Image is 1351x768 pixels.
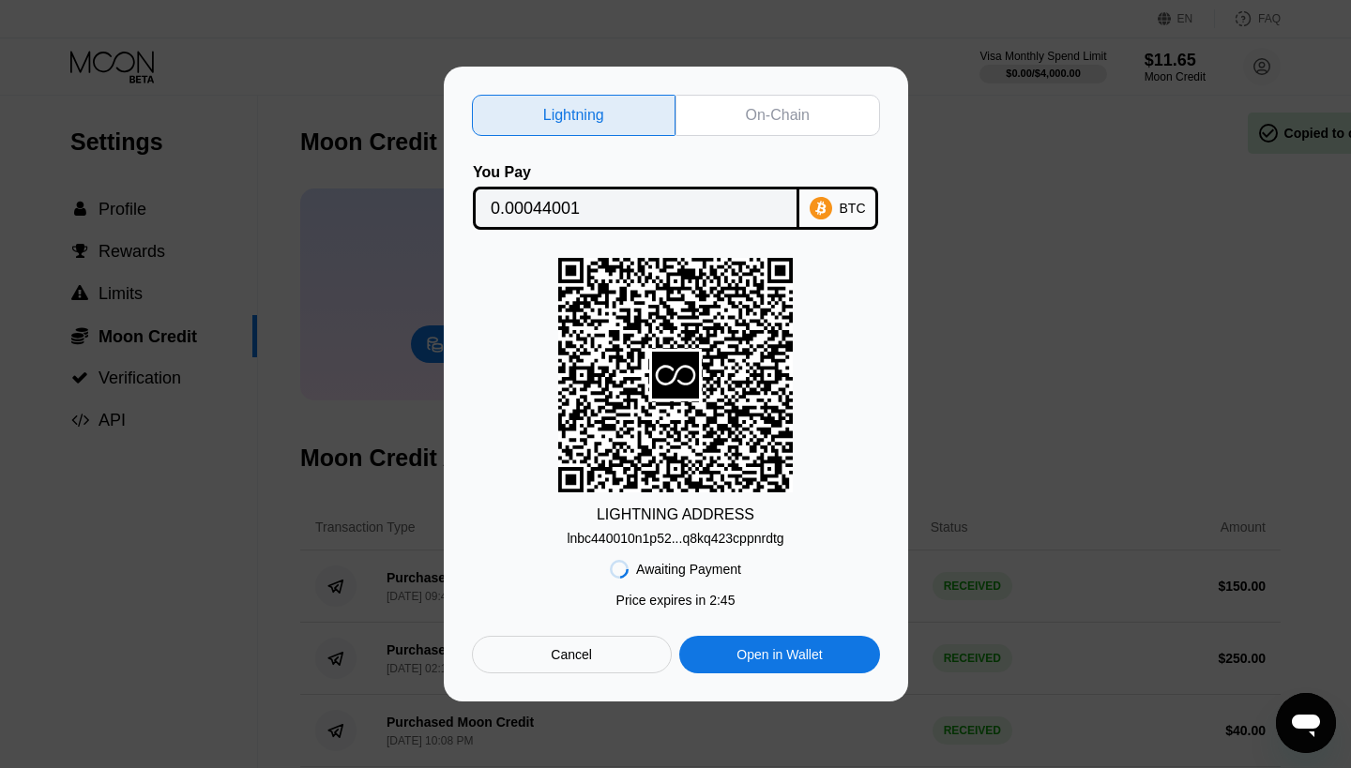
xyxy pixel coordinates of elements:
[567,531,783,546] div: lnbc440010n1p52...q8kq423cppnrdtg
[616,593,736,608] div: Price expires in
[543,106,604,125] div: Lightning
[473,164,799,181] div: You Pay
[840,201,866,216] div: BTC
[597,506,754,523] div: LIGHTNING ADDRESS
[472,636,672,673] div: Cancel
[636,562,741,577] div: Awaiting Payment
[736,646,822,663] div: Open in Wallet
[551,646,592,663] div: Cancel
[567,523,783,546] div: lnbc440010n1p52...q8kq423cppnrdtg
[1276,693,1336,753] iframe: Button to launch messaging window
[472,164,880,230] div: You PayBTC
[709,593,735,608] span: 2 : 45
[472,95,676,136] div: Lightning
[746,106,810,125] div: On-Chain
[679,636,879,673] div: Open in Wallet
[675,95,880,136] div: On-Chain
